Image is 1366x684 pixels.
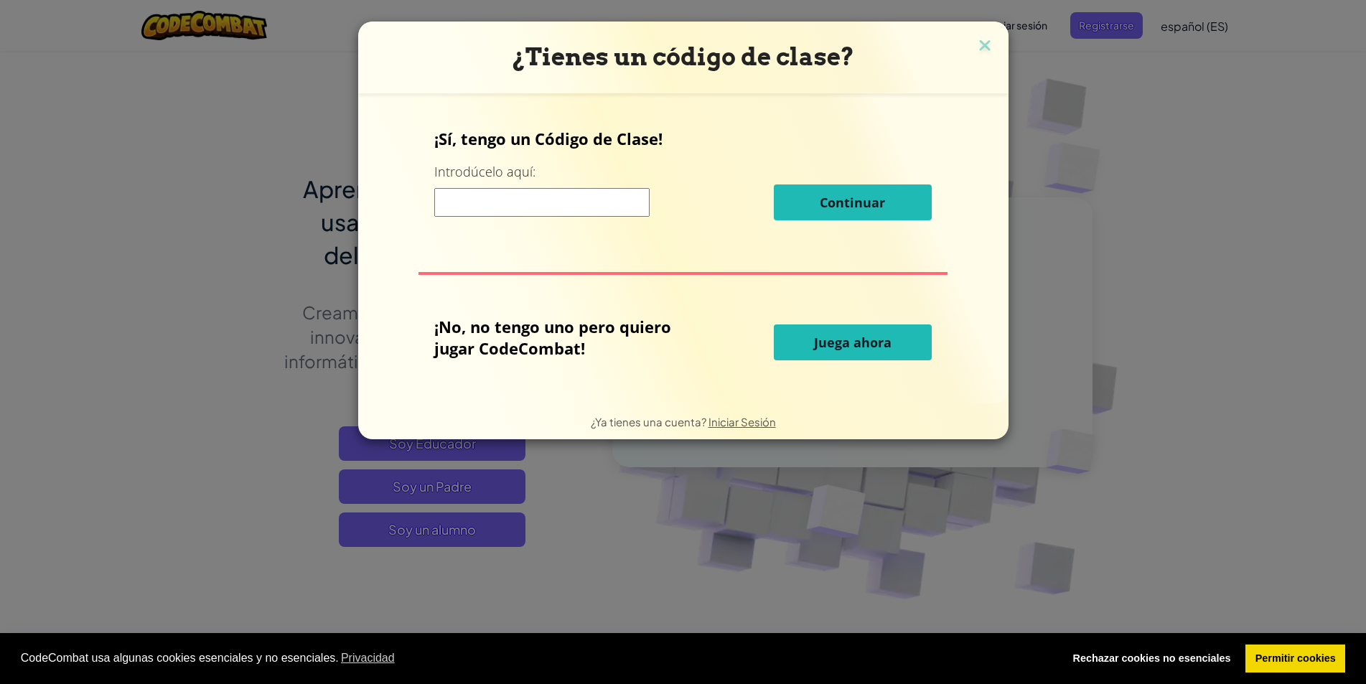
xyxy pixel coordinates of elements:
label: Introdúcelo aquí: [434,163,535,181]
span: Continuar [820,194,885,211]
span: ¿Ya tienes una cuenta? [591,415,708,428]
a: Iniciar Sesión [708,415,776,428]
button: Juega ahora [774,324,932,360]
img: close icon [976,36,994,57]
a: deny cookies [1063,645,1240,673]
p: ¡Sí, tengo un Código de Clase! [434,128,932,149]
span: Juega ahora [814,334,892,351]
p: ¡No, no tengo uno pero quiero jugar CodeCombat! [434,316,702,359]
button: Continuar [774,184,932,220]
span: ¿Tienes un código de clase? [513,42,854,71]
span: CodeCombat usa algunas cookies esenciales y no esenciales. [21,647,1052,669]
a: learn more about cookies [339,647,397,669]
a: allow cookies [1245,645,1345,673]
